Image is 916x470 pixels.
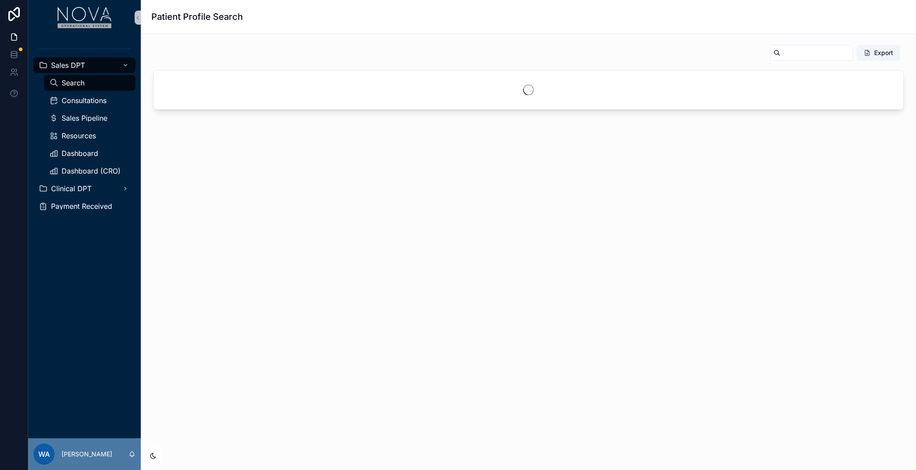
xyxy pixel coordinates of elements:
[38,449,50,459] span: WA
[62,97,106,104] span: Consultations
[44,93,136,108] a: Consultations
[33,57,136,73] a: Sales DPT
[51,203,112,210] span: Payment Received
[62,150,98,157] span: Dashboard
[857,45,900,61] button: Export
[151,11,243,23] h1: Patient Profile Search
[62,115,107,122] span: Sales Pipeline
[44,110,136,126] a: Sales Pipeline
[51,185,92,192] span: Clinical DPT
[58,7,112,28] img: App logo
[44,75,136,91] a: Search
[44,145,136,161] a: Dashboard
[62,79,84,86] span: Search
[62,450,112,459] p: [PERSON_NAME]
[44,163,136,179] a: Dashboard (CRO)
[44,128,136,144] a: Resources
[62,167,121,174] span: Dashboard (CRO)
[33,198,136,214] a: Payment Received
[28,35,141,226] div: scrollable content
[33,181,136,196] a: Clinical DPT
[51,62,85,69] span: Sales DPT
[62,132,96,139] span: Resources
